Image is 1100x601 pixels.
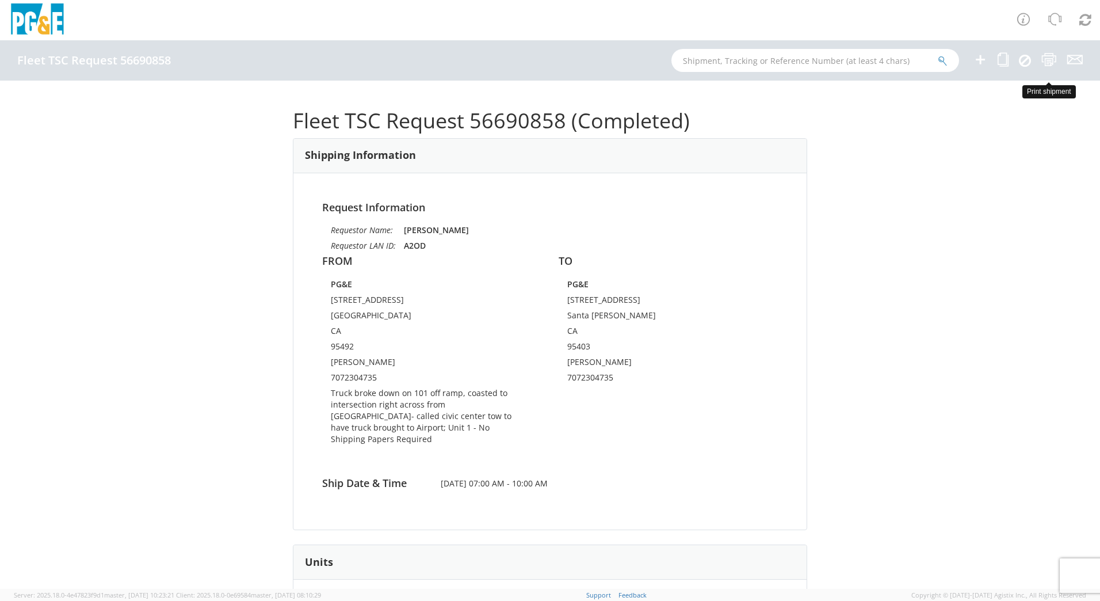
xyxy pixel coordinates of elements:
[331,240,396,251] i: Requestor LAN ID:
[567,372,761,387] td: 7072304735
[331,294,533,310] td: [STREET_ADDRESS]
[331,279,352,290] strong: PG&E
[17,54,171,67] h4: Fleet TSC Request 56690858
[331,387,533,449] td: Truck broke down on 101 off ramp, coasted to intersection right across from [GEOGRAPHIC_DATA]- ca...
[586,591,611,599] a: Support
[314,478,432,489] h4: Ship Date & Time
[432,478,669,489] span: [DATE] 07:00 AM - 10:00 AM
[331,372,533,387] td: 7072304735
[9,3,66,37] img: pge-logo-06675f144f4cfa6a6814.png
[1022,85,1076,98] div: Print shipment
[331,341,533,356] td: 95492
[331,225,393,235] i: Requestor Name:
[293,109,807,132] h1: Fleet TSC Request 56690858 (Completed)
[322,202,778,214] h4: Request Information
[331,356,533,372] td: [PERSON_NAME]
[322,256,541,267] h4: FROM
[567,356,761,372] td: [PERSON_NAME]
[567,279,589,290] strong: PG&E
[404,240,426,251] strong: A2OD
[251,591,321,599] span: master, [DATE] 08:10:29
[559,256,778,267] h4: TO
[567,310,761,325] td: Santa [PERSON_NAME]
[331,325,533,341] td: CA
[404,225,469,235] strong: [PERSON_NAME]
[567,341,761,356] td: 95403
[331,310,533,325] td: [GEOGRAPHIC_DATA]
[104,591,174,599] span: master, [DATE] 10:23:21
[567,294,761,310] td: [STREET_ADDRESS]
[567,325,761,341] td: CA
[618,591,647,599] a: Feedback
[305,150,416,161] h3: Shipping Information
[14,591,174,599] span: Server: 2025.18.0-4e47823f9d1
[176,591,321,599] span: Client: 2025.18.0-0e69584
[305,557,333,568] h3: Units
[911,591,1086,600] span: Copyright © [DATE]-[DATE] Agistix Inc., All Rights Reserved
[671,49,959,72] input: Shipment, Tracking or Reference Number (at least 4 chars)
